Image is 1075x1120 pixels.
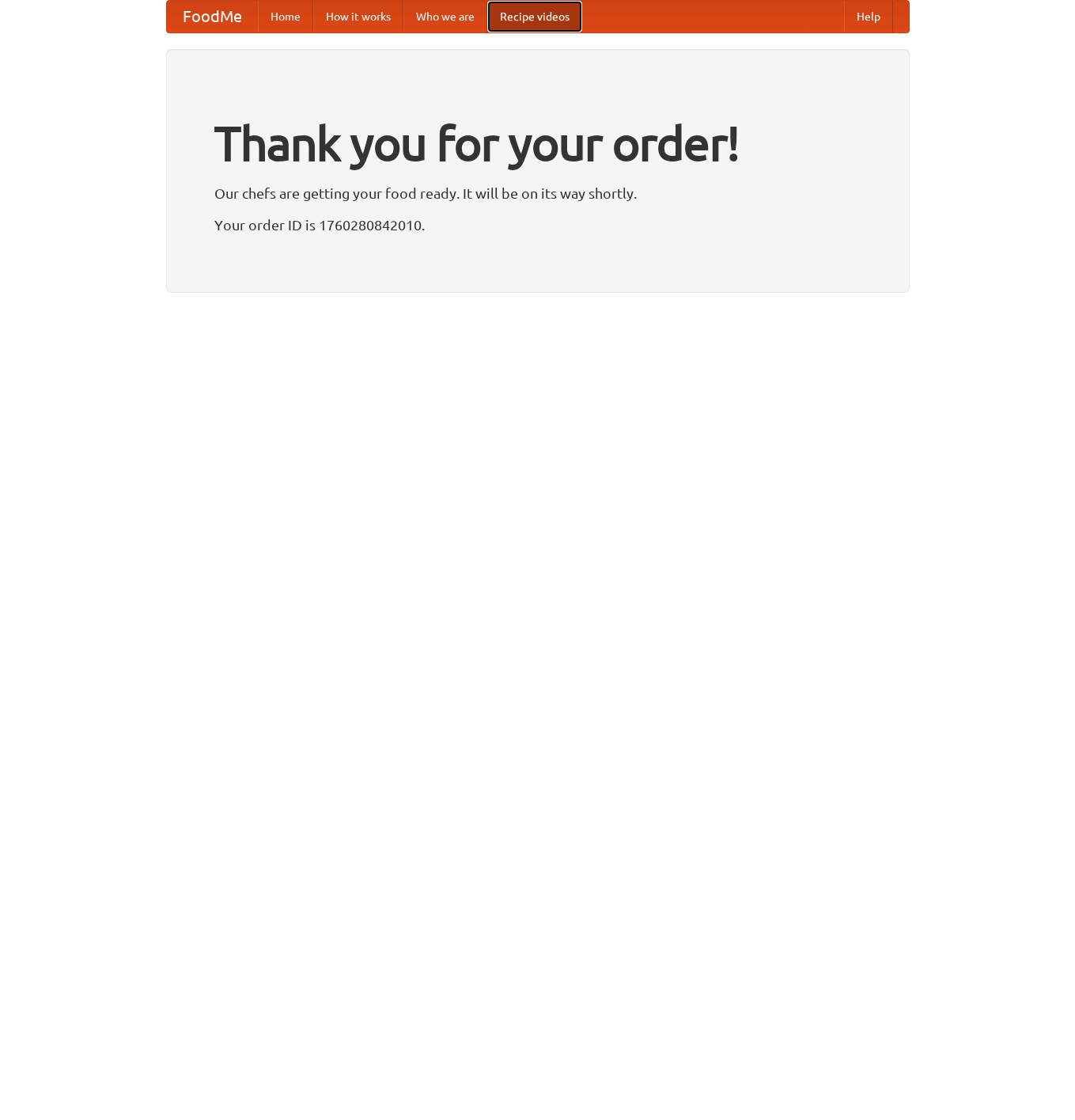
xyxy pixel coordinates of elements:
[313,1,403,32] a: How it works
[214,213,861,237] p: Your order ID is 1760280842010.
[167,1,258,32] a: FoodMe
[258,1,313,32] a: Home
[844,1,893,32] a: Help
[214,105,861,181] h1: Thank you for your order!
[403,1,487,32] a: Who we are
[487,1,582,32] a: Recipe videos
[214,181,861,205] p: Our chefs are getting your food ready. It will be on its way shortly.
